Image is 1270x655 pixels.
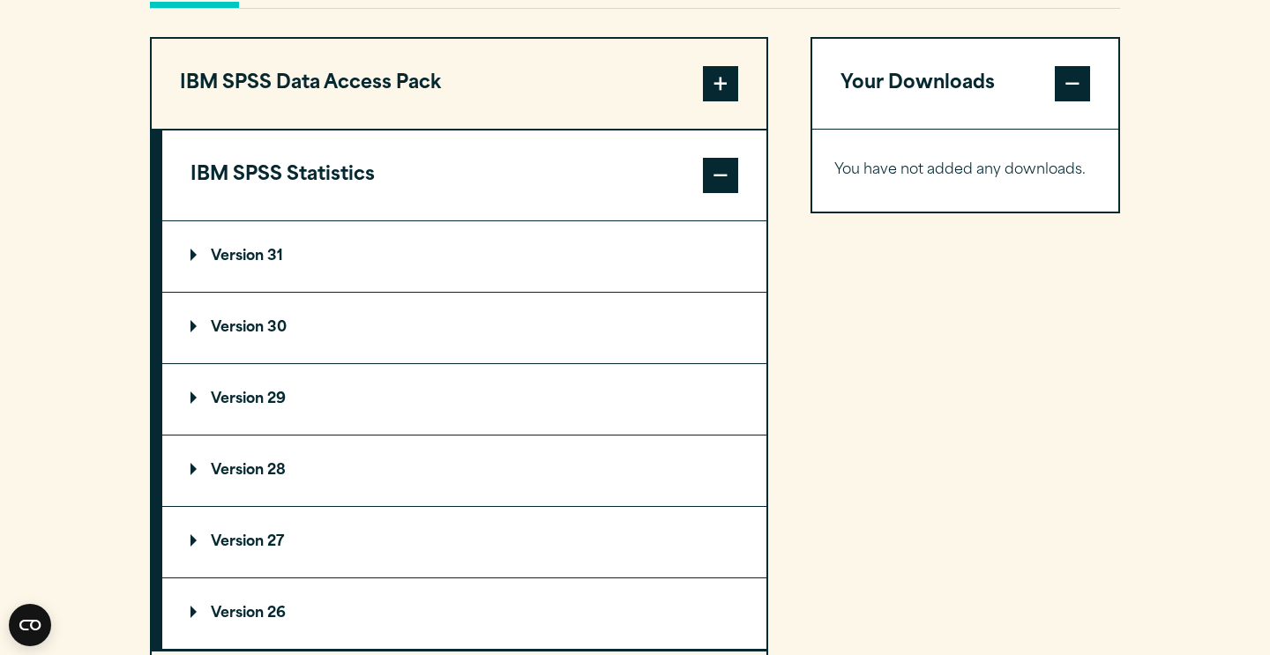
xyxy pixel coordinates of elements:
[152,39,766,129] button: IBM SPSS Data Access Pack
[812,39,1118,129] button: Your Downloads
[162,220,766,650] div: IBM SPSS Statistics
[190,321,287,335] p: Version 30
[162,578,766,649] summary: Version 26
[162,364,766,435] summary: Version 29
[162,293,766,363] summary: Version 30
[162,435,766,506] summary: Version 28
[9,604,51,646] button: Open CMP widget
[190,535,284,549] p: Version 27
[834,158,1096,183] p: You have not added any downloads.
[162,507,766,577] summary: Version 27
[162,130,766,220] button: IBM SPSS Statistics
[162,221,766,292] summary: Version 31
[190,607,286,621] p: Version 26
[190,249,283,264] p: Version 31
[190,464,286,478] p: Version 28
[812,129,1118,212] div: Your Downloads
[190,392,286,406] p: Version 29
